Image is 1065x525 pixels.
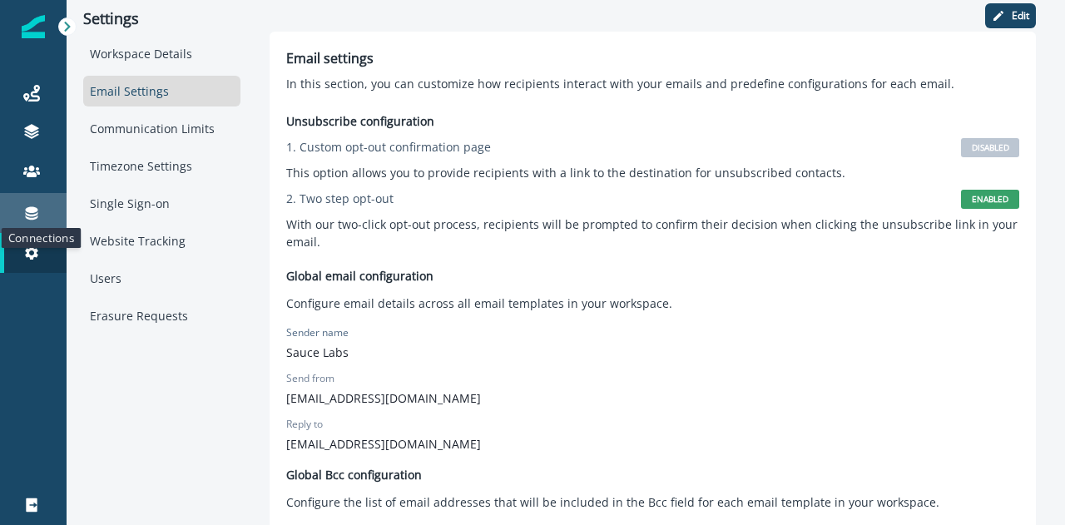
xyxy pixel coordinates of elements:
[286,75,954,92] p: In this section, you can customize how recipients interact with your emails and predefine configu...
[83,10,240,28] p: Settings
[286,164,845,181] p: This option allows you to provide recipients with a link to the destination for unsubscribed cont...
[83,300,240,331] div: Erasure Requests
[286,371,334,386] label: Send from
[286,112,434,130] p: Unsubscribe configuration
[286,215,1019,250] p: With our two-click opt-out process, recipients will be prompted to confirm their decision when cl...
[286,190,394,207] p: 2. Two step opt-out
[286,138,491,156] p: 1. Custom opt-out confirmation page
[286,435,481,453] p: [EMAIL_ADDRESS][DOMAIN_NAME]
[83,225,240,256] div: Website Tracking
[83,188,240,219] div: Single Sign-on
[286,325,349,344] p: Sender name
[83,263,240,294] div: Users
[286,295,672,312] p: Configure email details across all email templates in your workspace.
[286,267,433,285] p: Global email configuration
[83,151,240,181] div: Timezone Settings
[1012,10,1029,22] p: Edit
[286,48,374,68] p: Email settings
[985,3,1036,28] button: Edit
[286,493,939,511] p: Configure the list of email addresses that will be included in the Bcc field for each email templ...
[286,389,481,407] p: [EMAIL_ADDRESS][DOMAIN_NAME]
[286,417,323,432] label: Reply to
[83,38,240,69] div: Workspace Details
[22,15,45,38] img: Inflection
[286,466,422,483] p: Global Bcc configuration
[286,344,661,361] p: Sauce Labs
[83,113,240,144] div: Communication Limits
[961,138,1019,157] span: DISABLED
[961,190,1019,209] span: ENABLED
[83,76,240,106] div: Email Settings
